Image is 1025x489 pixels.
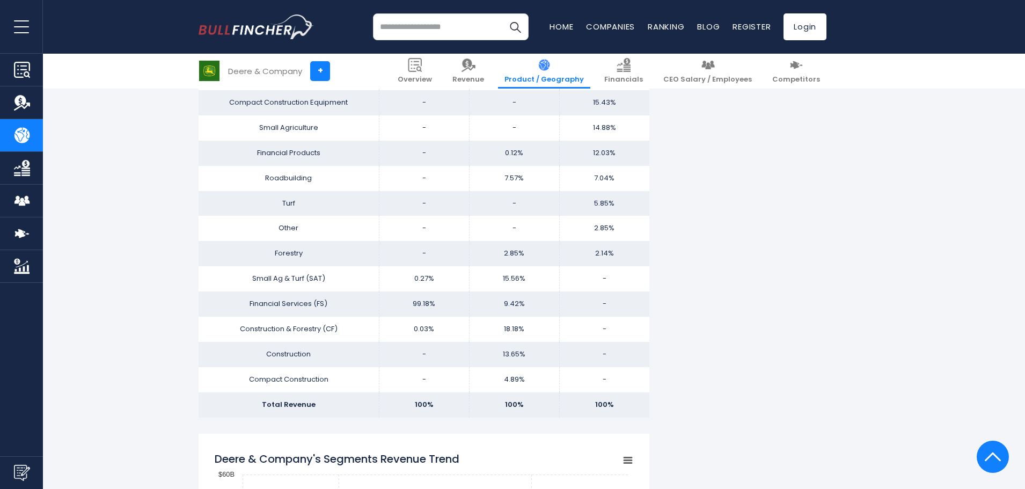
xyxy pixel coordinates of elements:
a: Financials [598,54,649,89]
td: - [469,191,559,216]
td: Turf [199,191,379,216]
td: 9.42% [469,291,559,317]
td: - [379,342,469,367]
td: 15.43% [559,90,649,115]
a: Product / Geography [498,54,590,89]
td: - [379,367,469,392]
td: Small Agriculture [199,115,379,141]
a: Home [550,21,573,32]
td: - [469,216,559,241]
td: - [559,367,649,392]
td: 100% [559,392,649,418]
td: Forestry [199,241,379,266]
a: Revenue [446,54,490,89]
a: Go to homepage [199,14,314,39]
td: 2.14% [559,241,649,266]
td: 14.88% [559,115,649,141]
td: - [379,191,469,216]
span: Overview [398,75,432,84]
td: - [379,141,469,166]
td: Construction [199,342,379,367]
td: Roadbuilding [199,166,379,191]
td: Financial Services (FS) [199,291,379,317]
span: CEO Salary / Employees [663,75,752,84]
td: Compact Construction [199,367,379,392]
td: - [379,115,469,141]
a: Register [733,21,771,32]
td: Small Ag & Turf (SAT) [199,266,379,291]
td: 2.85% [559,216,649,241]
td: 100% [469,392,559,418]
td: - [379,166,469,191]
td: - [379,241,469,266]
td: Total Revenue [199,392,379,418]
span: Revenue [452,75,484,84]
td: 0.12% [469,141,559,166]
td: 2.85% [469,241,559,266]
img: bullfincher logo [199,14,314,39]
td: - [469,115,559,141]
td: - [559,317,649,342]
td: 5.85% [559,191,649,216]
td: 18.18% [469,317,559,342]
button: Search [502,13,529,40]
td: - [559,342,649,367]
td: - [559,266,649,291]
td: 7.04% [559,166,649,191]
a: CEO Salary / Employees [657,54,758,89]
a: + [310,61,330,81]
text: $60B [218,470,235,478]
td: 12.03% [559,141,649,166]
td: Construction & Forestry (CF) [199,317,379,342]
td: 7.57% [469,166,559,191]
td: - [379,90,469,115]
a: Blog [697,21,720,32]
span: Product / Geography [504,75,584,84]
td: - [469,90,559,115]
td: 0.03% [379,317,469,342]
td: - [379,216,469,241]
tspan: Deere & Company's Segments Revenue Trend [215,451,459,466]
td: Financial Products [199,141,379,166]
img: DE logo [199,61,219,81]
a: Companies [586,21,635,32]
td: 4.89% [469,367,559,392]
td: - [559,291,649,317]
span: Financials [604,75,643,84]
td: 13.65% [469,342,559,367]
div: Deere & Company [228,65,302,77]
td: 99.18% [379,291,469,317]
td: 15.56% [469,266,559,291]
td: 100% [379,392,469,418]
span: Competitors [772,75,820,84]
td: 0.27% [379,266,469,291]
a: Competitors [766,54,826,89]
a: Overview [391,54,438,89]
td: Compact Construction Equipment [199,90,379,115]
a: Login [784,13,826,40]
a: Ranking [648,21,684,32]
td: Other [199,216,379,241]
